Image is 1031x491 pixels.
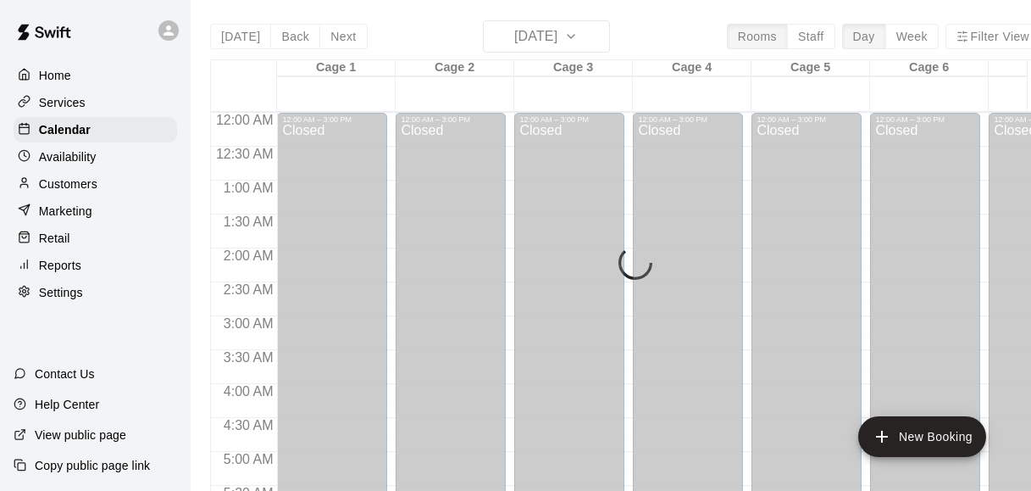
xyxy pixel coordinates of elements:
[219,215,278,229] span: 1:30 AM
[14,90,177,115] a: Services
[39,257,81,274] p: Reports
[39,284,83,301] p: Settings
[401,115,501,124] div: 12:00 AM – 3:00 PM
[858,416,986,457] button: add
[14,226,177,251] a: Retail
[757,115,856,124] div: 12:00 AM – 3:00 PM
[519,115,619,124] div: 12:00 AM – 3:00 PM
[282,115,382,124] div: 12:00 AM – 3:00 PM
[39,230,70,247] p: Retail
[875,115,975,124] div: 12:00 AM – 3:00 PM
[219,316,278,331] span: 3:00 AM
[219,181,278,195] span: 1:00 AM
[39,176,97,192] p: Customers
[39,94,86,111] p: Services
[870,60,989,76] div: Cage 6
[219,282,278,297] span: 2:30 AM
[219,384,278,399] span: 4:00 AM
[35,427,126,444] p: View public page
[514,60,633,76] div: Cage 3
[39,148,97,165] p: Availability
[14,198,177,224] a: Marketing
[212,147,278,161] span: 12:30 AM
[14,280,177,305] a: Settings
[219,248,278,263] span: 2:00 AM
[39,121,91,138] p: Calendar
[14,144,177,170] a: Availability
[39,67,71,84] p: Home
[277,60,396,76] div: Cage 1
[219,418,278,432] span: 4:30 AM
[633,60,751,76] div: Cage 4
[14,171,177,197] a: Customers
[219,350,278,365] span: 3:30 AM
[35,396,99,413] p: Help Center
[14,63,177,88] a: Home
[14,117,177,142] a: Calendar
[396,60,514,76] div: Cage 2
[219,452,278,466] span: 5:00 AM
[39,203,92,220] p: Marketing
[638,115,738,124] div: 12:00 AM – 3:00 PM
[14,253,177,278] a: Reports
[751,60,870,76] div: Cage 5
[35,365,95,382] p: Contact Us
[35,457,150,474] p: Copy public page link
[212,113,278,127] span: 12:00 AM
